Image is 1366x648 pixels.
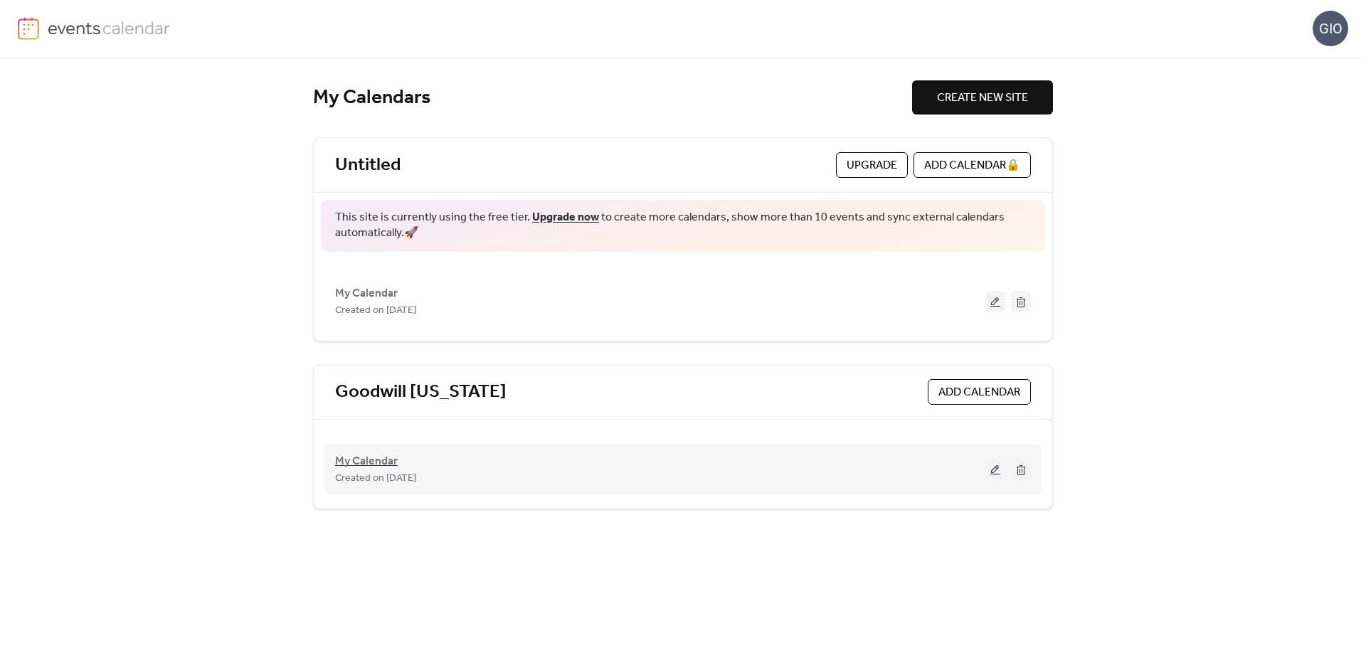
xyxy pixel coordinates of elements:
[335,457,398,466] a: My Calendar
[18,17,39,40] img: logo
[836,152,908,178] button: Upgrade
[335,285,398,302] span: My Calendar
[335,154,401,177] a: Untitled
[532,206,599,228] a: Upgrade now
[335,381,507,404] a: Goodwill [US_STATE]
[335,470,416,487] span: Created on [DATE]
[48,17,171,38] img: logo-type
[937,90,1028,107] span: CREATE NEW SITE
[938,384,1020,401] span: ADD CALENDAR
[912,80,1053,115] button: CREATE NEW SITE
[335,210,1031,242] span: This site is currently using the free tier. to create more calendars, show more than 10 events an...
[847,157,897,174] span: Upgrade
[1313,11,1348,46] div: GIO
[928,379,1031,405] button: ADD CALENDAR
[313,85,912,110] div: My Calendars
[335,302,416,319] span: Created on [DATE]
[335,453,398,470] span: My Calendar
[335,290,398,297] a: My Calendar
